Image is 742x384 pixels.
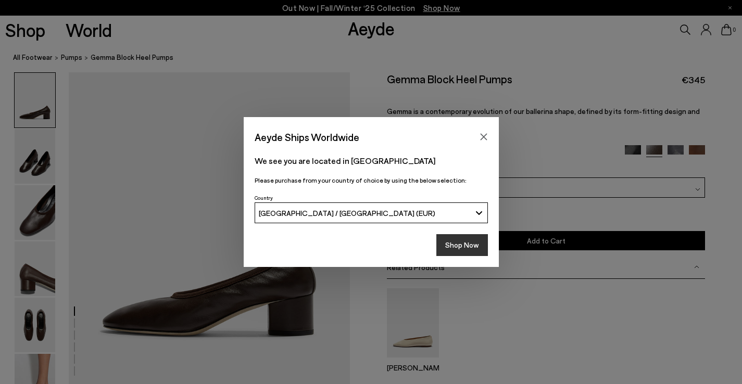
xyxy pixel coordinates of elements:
[255,128,359,146] span: Aeyde Ships Worldwide
[255,195,273,201] span: Country
[255,175,488,185] p: Please purchase from your country of choice by using the below selection:
[259,209,435,217] span: [GEOGRAPHIC_DATA] / [GEOGRAPHIC_DATA] (EUR)
[255,155,488,167] p: We see you are located in [GEOGRAPHIC_DATA]
[476,129,492,145] button: Close
[436,234,488,256] button: Shop Now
